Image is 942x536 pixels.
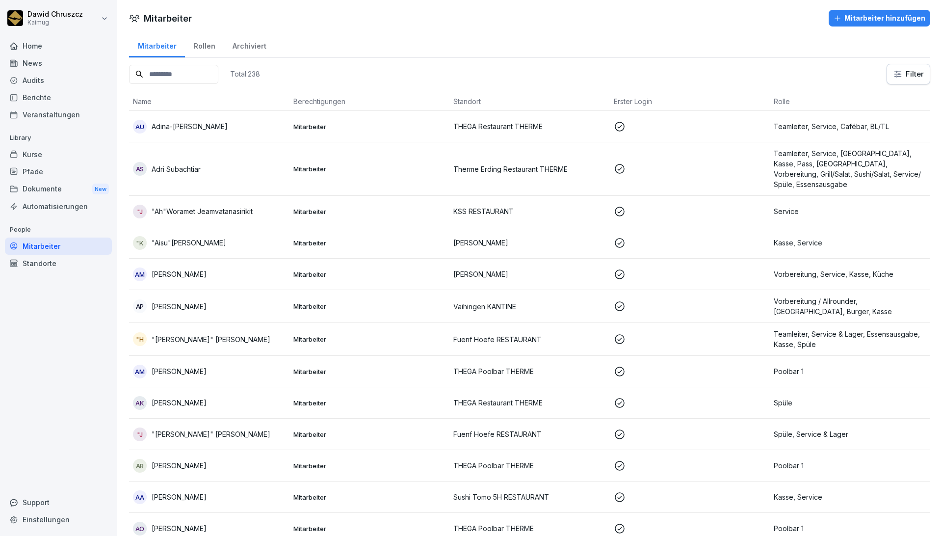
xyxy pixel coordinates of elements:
p: Mitarbeiter [293,335,446,344]
p: Teamleiter, Service, Cafébar, BL/TL [774,121,926,132]
p: Vorbereitung / Allrounder, [GEOGRAPHIC_DATA], Burger, Kasse [774,296,926,317]
a: Audits [5,72,112,89]
a: Standorte [5,255,112,272]
div: "H [133,332,147,346]
p: [PERSON_NAME] [453,238,606,248]
p: Total: 238 [230,69,260,79]
button: Filter [887,64,930,84]
p: Poolbar 1 [774,366,926,376]
div: AA [133,490,147,504]
a: Pfade [5,163,112,180]
p: [PERSON_NAME] [152,301,207,312]
p: Vaihingen KANTINE [453,301,606,312]
p: Spüle, Service & Lager [774,429,926,439]
p: [PERSON_NAME] [152,492,207,502]
p: Fuenf Hoefe RESTAURANT [453,429,606,439]
div: Dokumente [5,180,112,198]
p: "Aisu"[PERSON_NAME] [152,238,226,248]
p: Mitarbeiter [293,461,446,470]
p: "Ah"Woramet Jeamvatanasirikit [152,206,253,216]
a: Mitarbeiter [129,32,185,57]
div: AR [133,459,147,473]
p: Mitarbeiter [293,239,446,247]
a: DokumenteNew [5,180,112,198]
div: AS [133,162,147,176]
p: Kasse, Service [774,238,926,248]
p: Mitarbeiter [293,207,446,216]
p: Kasse, Service [774,492,926,502]
p: Service [774,206,926,216]
p: Mitarbeiter [293,430,446,439]
p: Teamleiter, Service, [GEOGRAPHIC_DATA], Kasse, Pass, [GEOGRAPHIC_DATA], Vorbereitung, Grill/Salat... [774,148,926,189]
p: Mitarbeiter [293,164,446,173]
p: Poolbar 1 [774,460,926,471]
div: AO [133,522,147,536]
p: Fuenf Hoefe RESTAURANT [453,334,606,345]
a: Automatisierungen [5,198,112,215]
div: AK [133,396,147,410]
p: [PERSON_NAME] [152,269,207,279]
div: AU [133,120,147,134]
p: Sushi Tomo 5H RESTAURANT [453,492,606,502]
p: THEGA Poolbar THERME [453,366,606,376]
a: News [5,54,112,72]
a: Veranstaltungen [5,106,112,123]
a: Kurse [5,146,112,163]
p: Mitarbeiter [293,524,446,533]
p: Mitarbeiter [293,270,446,279]
p: [PERSON_NAME] [152,523,207,534]
p: Teamleiter, Service & Lager, Essensausgabe, Kasse, Spüle [774,329,926,349]
a: Rollen [185,32,224,57]
p: Poolbar 1 [774,523,926,534]
p: Mitarbeiter [293,302,446,311]
p: Kaimug [27,19,83,26]
p: Adina-[PERSON_NAME] [152,121,228,132]
div: Support [5,494,112,511]
p: "[PERSON_NAME]" [PERSON_NAME] [152,429,270,439]
p: Adri Subachtiar [152,164,201,174]
a: Mitarbeiter [5,238,112,255]
p: Mitarbeiter [293,367,446,376]
div: "J [133,205,147,218]
div: AM [133,268,147,281]
p: Therme Erding Restaurant THERME [453,164,606,174]
p: Library [5,130,112,146]
a: Home [5,37,112,54]
h1: Mitarbeiter [144,12,192,25]
p: THEGA Restaurant THERME [453,398,606,408]
p: Mitarbeiter [293,122,446,131]
th: Standort [449,92,610,111]
th: Rolle [770,92,930,111]
div: "J [133,428,147,441]
button: Mitarbeiter hinzufügen [829,10,930,27]
p: THEGA Restaurant THERME [453,121,606,132]
div: Mitarbeiter hinzufügen [834,13,925,24]
div: Filter [893,69,924,79]
p: Vorbereitung, Service, Kasse, Küche [774,269,926,279]
p: [PERSON_NAME] [152,366,207,376]
p: THEGA Poolbar THERME [453,460,606,471]
p: THEGA Poolbar THERME [453,523,606,534]
p: Mitarbeiter [293,493,446,502]
a: Berichte [5,89,112,106]
p: [PERSON_NAME] [152,398,207,408]
div: New [92,184,109,195]
div: Archiviert [224,32,275,57]
p: Dawid Chruszcz [27,10,83,19]
th: Erster Login [610,92,770,111]
div: AM [133,365,147,378]
p: [PERSON_NAME] [453,269,606,279]
div: AP [133,299,147,313]
a: Einstellungen [5,511,112,528]
p: [PERSON_NAME] [152,460,207,471]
